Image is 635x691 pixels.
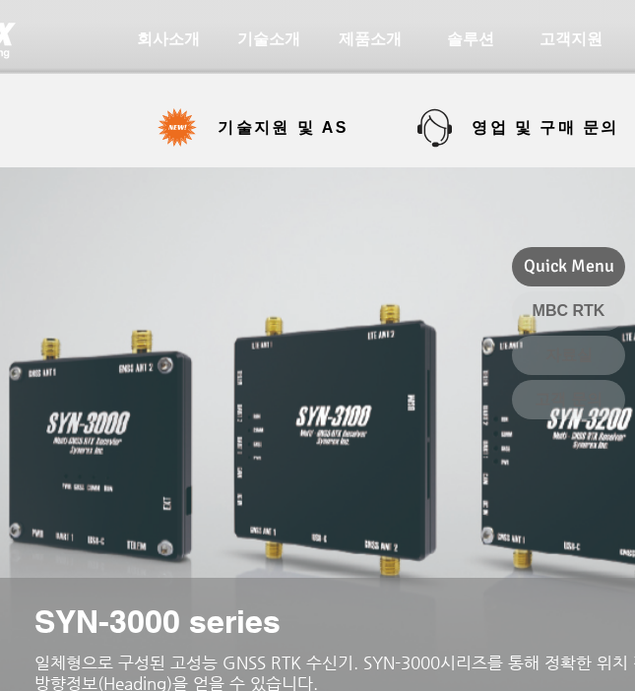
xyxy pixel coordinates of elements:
[447,30,494,50] span: 솔루션
[472,118,618,139] span: 영업 및 구매 문의
[512,247,625,286] div: Quick Menu
[533,300,605,322] span: MBC RTK
[512,291,625,331] a: MBC RTK
[421,20,520,59] a: 솔루션
[220,20,318,59] a: 기술소개
[137,30,200,50] span: 회사소개
[321,20,419,59] a: 제품소개
[34,602,281,640] span: SYN-3000 series
[512,380,625,419] a: 고객 문의
[522,20,620,59] a: 고객지원
[535,389,602,410] span: 고객 문의
[218,118,349,139] span: 기술지원 및 AS
[512,336,625,375] a: 자료실
[158,108,384,148] a: 기술지원 및 AS
[545,345,593,366] span: 자료실
[524,254,614,279] span: Quick Menu
[540,30,603,50] span: 고객지원
[339,30,402,50] span: 제품소개
[417,108,634,148] a: 영업 및 구매 문의
[237,30,300,50] span: 기술소개
[119,20,218,59] a: 회사소개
